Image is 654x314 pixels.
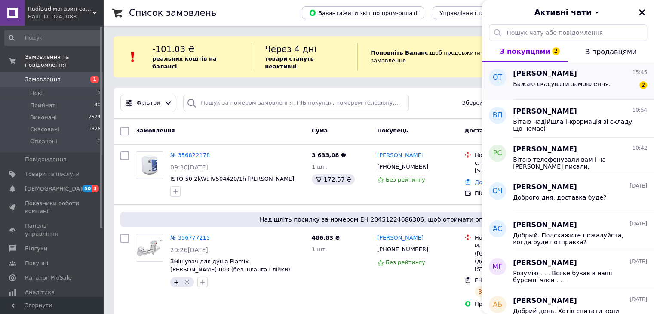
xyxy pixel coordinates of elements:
[136,155,163,175] img: Фото товару
[500,47,550,55] span: З покупцями
[25,53,103,69] span: Замовлення та повідомлення
[136,234,163,261] img: Фото товару
[92,185,99,192] span: 3
[513,156,635,170] span: Вітаю телефонували вам і на [PERSON_NAME] писали,[PERSON_NAME] доставка не проходить для цього за...
[95,102,101,109] span: 40
[357,43,553,71] div: , щоб продовжити отримувати замовлення
[629,296,647,303] span: [DATE]
[25,289,55,296] span: Аналітика
[312,234,340,241] span: 486,83 ₴
[98,89,101,97] span: 1
[489,24,647,41] input: Пошук чату або повідомлення
[482,41,568,62] button: З покупцями2
[25,245,47,252] span: Відгуки
[386,259,425,265] span: Без рейтингу
[124,215,633,224] span: Надішліть посилку за номером ЕН 20451224686306, щоб отримати оплату
[482,138,654,175] button: РС[PERSON_NAME]10:42Вітаю телефонували вам і на [PERSON_NAME] писали,[PERSON_NAME] доставка не пр...
[312,127,328,134] span: Cума
[152,55,217,70] b: реальних коштів на балансі
[462,99,521,107] span: Збережені фільтри:
[170,175,294,182] a: ISTO 50 2kWt IV504420/1h [PERSON_NAME]
[28,5,92,13] span: RudiBud магазин сантехніки та побутової техніки
[513,296,577,306] span: [PERSON_NAME]
[82,185,92,192] span: 50
[30,102,57,109] span: Прийняті
[513,258,577,268] span: [PERSON_NAME]
[632,69,647,76] span: 15:45
[475,151,562,159] div: Нова Пошта
[475,179,506,185] a: Додати ЕН
[136,151,163,179] a: Фото товару
[136,127,175,134] span: Замовлення
[174,279,179,286] span: +
[386,176,425,183] span: Без рейтингу
[4,30,101,46] input: Пошук
[493,148,502,158] span: РС
[475,234,562,242] div: Нова Пошта
[639,81,647,89] span: 2
[377,127,408,134] span: Покупець
[475,286,523,297] div: Заплановано
[302,6,424,19] button: Завантажити звіт по пром-оплаті
[25,200,80,215] span: Показники роботи компанії
[309,9,417,17] span: Завантажити звіт по пром-оплаті
[492,186,503,196] span: ОЧ
[25,222,80,237] span: Панель управління
[568,41,654,62] button: З продавцями
[513,145,577,154] span: [PERSON_NAME]
[475,277,536,283] span: ЕН: 20451224686306
[152,44,195,54] span: -101.03 ₴
[25,185,89,193] span: [DEMOGRAPHIC_DATA]
[312,163,327,170] span: 1 шт.
[513,118,635,132] span: ВІтаю надійшла інформація зі складу що немає(
[89,114,101,121] span: 2524
[439,10,505,16] span: Управління статусами
[513,80,611,87] span: Бажаю скасувати замовлення.
[183,95,409,111] input: Пошук за номером замовлення, ПІБ покупця, номером телефону, Email, номером накладної
[493,224,502,234] span: АС
[475,159,562,175] div: с. Градениці, №1: вул. [STREET_ADDRESS]
[25,156,67,163] span: Повідомлення
[170,164,208,171] span: 09:30[DATE]
[585,48,636,56] span: З продавцями
[90,76,99,83] span: 1
[28,13,103,21] div: Ваш ID: 3241088
[98,138,101,145] span: 0
[25,76,61,83] span: Замовлення
[30,126,59,133] span: Скасовані
[534,7,591,18] span: Активні чати
[30,114,57,121] span: Виконані
[493,73,502,83] span: ОТ
[482,175,654,213] button: ОЧ[PERSON_NAME][DATE]Доброго дня, доставка буде?
[464,127,528,134] span: Доставка та оплата
[506,7,630,18] button: Активні чати
[137,99,160,107] span: Фільтри
[475,300,562,308] div: Пром-оплата
[513,270,635,283] span: Розумію . . . Всяке буває в наші буремні часи . . .
[513,220,577,230] span: [PERSON_NAME]
[265,55,314,70] b: товари стануть неактивні
[170,258,290,280] a: Змішувач для душа Plamix [PERSON_NAME]-003 (без шланга і лійки) (PM0569) [PERSON_NAME]
[475,242,562,273] div: м. [GEOGRAPHIC_DATA] ([GEOGRAPHIC_DATA].), №72 (до 30 кг): вул. [STREET_ADDRESS]
[513,182,577,192] span: [PERSON_NAME]
[312,246,327,252] span: 1 шт.
[265,44,316,54] span: Через 4 дні
[513,232,635,246] span: Добрый. Подскажите пожалуйста, когда будет отправка?
[632,107,647,114] span: 10:54
[492,262,503,272] span: МГ
[30,89,43,97] span: Нові
[371,49,428,56] b: Поповніть Баланс
[312,152,346,158] span: 3 633,08 ₴
[475,190,562,197] div: Післяплата
[513,107,577,117] span: [PERSON_NAME]
[375,161,430,172] div: [PHONE_NUMBER]
[170,152,210,158] a: № 356822178
[513,194,606,201] span: Доброго дня, доставка буде?
[375,244,430,255] div: [PHONE_NUMBER]
[126,50,139,63] img: :exclamation:
[552,47,560,55] span: 2
[629,220,647,228] span: [DATE]
[433,6,512,19] button: Управління статусами
[629,182,647,190] span: [DATE]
